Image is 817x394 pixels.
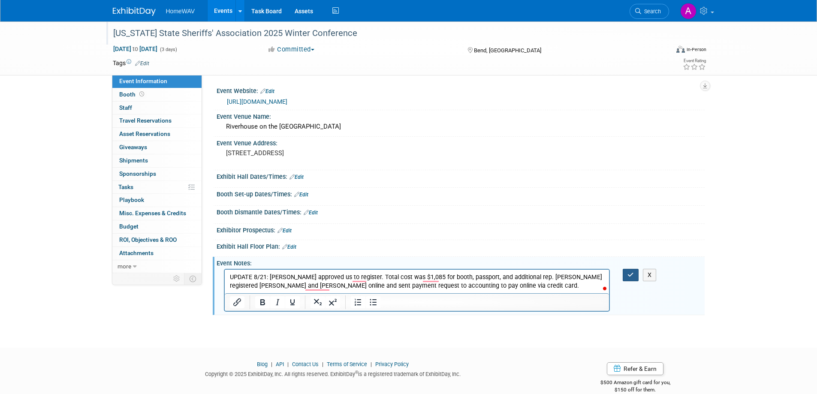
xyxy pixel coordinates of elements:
div: [US_STATE] State Sheriffs' Association 2025 Winter Conference [110,26,656,41]
a: Asset Reservations [112,128,202,141]
td: Personalize Event Tab Strip [169,273,184,284]
a: Travel Reservations [112,114,202,127]
div: Exhibitor Prospectus: [217,224,705,235]
a: Contact Us [292,361,319,367]
span: Event Information [119,78,167,84]
span: Search [641,8,661,15]
a: Edit [260,88,274,94]
div: Copyright © 2025 ExhibitDay, Inc. All rights reserved. ExhibitDay is a registered trademark of Ex... [113,368,554,378]
a: Privacy Policy [375,361,409,367]
a: Misc. Expenses & Credits [112,207,202,220]
button: Bullet list [366,296,380,308]
a: Edit [135,60,149,66]
button: Italic [270,296,285,308]
a: more [112,260,202,273]
a: Edit [304,210,318,216]
a: ROI, Objectives & ROO [112,234,202,247]
a: Edit [277,228,292,234]
div: Exhibit Hall Floor Plan: [217,240,705,251]
a: Edit [294,192,308,198]
sup: ® [355,370,358,375]
a: Playbook [112,194,202,207]
a: Edit [282,244,296,250]
a: Giveaways [112,141,202,154]
span: Bend, [GEOGRAPHIC_DATA] [474,47,541,54]
button: Committed [264,45,318,54]
a: [URL][DOMAIN_NAME] [227,98,287,105]
pre: [STREET_ADDRESS] [226,149,410,157]
td: Toggle Event Tabs [184,273,202,284]
a: Attachments [112,247,202,260]
span: Budget [119,223,139,230]
span: (3 days) [159,47,177,52]
span: ROI, Objectives & ROO [119,236,177,243]
div: Event Format [618,45,707,57]
span: Booth not reserved yet [138,91,146,97]
div: Event Notes: [217,257,705,268]
span: | [368,361,374,367]
button: Bold [255,296,270,308]
span: Playbook [119,196,144,203]
span: Attachments [119,250,154,256]
span: Staff [119,104,132,111]
span: | [269,361,274,367]
div: Booth Dismantle Dates/Times: [217,206,705,217]
td: Tags [113,59,149,67]
div: Exhibit Hall Dates/Times: [217,170,705,181]
div: In-Person [686,46,706,53]
div: Event Venue Name: [217,110,705,121]
a: Staff [112,102,202,114]
div: $150 off for them. [566,386,705,394]
span: Travel Reservations [119,117,172,124]
a: Edit [289,174,304,180]
span: Sponsorships [119,170,156,177]
span: more [118,263,131,270]
a: Budget [112,220,202,233]
div: Event Rating [683,59,706,63]
a: Tasks [112,181,202,194]
a: Event Information [112,75,202,88]
span: [DATE] [DATE] [113,45,158,53]
div: Event Venue Address: [217,137,705,147]
div: Riverhouse on the [GEOGRAPHIC_DATA] [223,120,698,133]
iframe: Rich Text Area [225,270,609,293]
span: Tasks [118,183,133,190]
span: to [131,45,139,52]
a: Blog [257,361,268,367]
div: Event Website: [217,84,705,96]
a: Terms of Service [327,361,367,367]
span: | [285,361,291,367]
button: X [643,269,657,281]
span: Giveaways [119,144,147,150]
span: | [320,361,326,367]
img: Amanda Jasper [680,3,696,19]
button: Underline [285,296,300,308]
a: Booth [112,88,202,101]
a: Refer & Earn [607,362,663,375]
a: Search [630,4,669,19]
span: Asset Reservations [119,130,170,137]
button: Superscript [326,296,340,308]
img: Format-Inperson.png [676,46,685,53]
button: Insert/edit link [230,296,244,308]
div: Booth Set-up Dates/Times: [217,188,705,199]
span: HomeWAV [166,8,195,15]
div: $500 Amazon gift card for you, [566,373,705,393]
a: API [276,361,284,367]
a: Sponsorships [112,168,202,180]
span: Misc. Expenses & Credits [119,210,186,217]
span: Booth [119,91,146,98]
a: Shipments [112,154,202,167]
img: ExhibitDay [113,7,156,16]
button: Subscript [311,296,325,308]
button: Numbered list [351,296,365,308]
span: Shipments [119,157,148,164]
